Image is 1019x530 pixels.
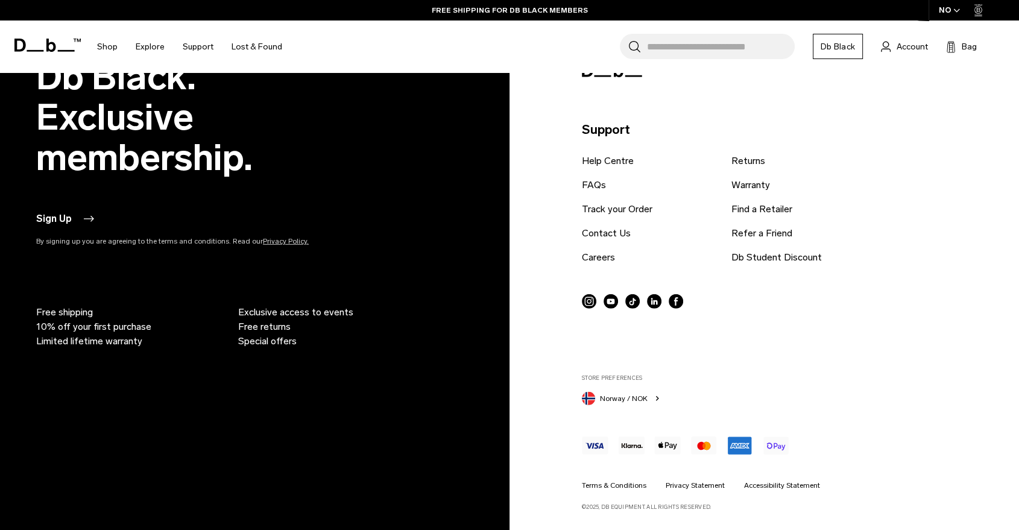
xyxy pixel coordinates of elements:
[962,40,977,53] span: Bag
[582,154,634,168] a: Help Centre
[582,392,595,405] img: Norway
[238,320,291,334] span: Free returns
[946,39,977,54] button: Bag
[36,57,362,178] h2: Db Black. Exclusive membership.
[136,25,165,68] a: Explore
[881,39,928,54] a: Account
[731,250,822,265] a: Db Student Discount
[36,334,142,349] span: Limited lifetime warranty
[183,25,213,68] a: Support
[432,5,588,16] a: FREE SHIPPING FOR DB BLACK MEMBERS
[36,236,362,247] p: By signing up you are agreeing to the terms and conditions. Read our
[582,202,652,216] a: Track your Order
[232,25,282,68] a: Lost & Found
[263,237,309,245] a: Privacy Policy.
[666,480,725,491] a: Privacy Statement
[731,202,792,216] a: Find a Retailer
[582,390,662,405] button: Norway Norway / NOK
[731,226,792,241] a: Refer a Friend
[582,498,976,511] p: ©2025, Db Equipment. All rights reserved.
[238,305,353,320] span: Exclusive access to events
[731,178,770,192] a: Warranty
[897,40,928,53] span: Account
[36,320,151,334] span: 10% off your first purchase
[582,178,606,192] a: FAQs
[582,480,646,491] a: Terms & Conditions
[582,374,976,382] label: Store Preferences
[731,154,765,168] a: Returns
[36,212,96,226] button: Sign Up
[36,305,93,320] span: Free shipping
[582,120,976,139] p: Support
[813,34,863,59] a: Db Black
[88,21,291,73] nav: Main Navigation
[582,250,615,265] a: Careers
[600,393,648,404] span: Norway / NOK
[744,480,820,491] a: Accessibility Statement
[97,25,118,68] a: Shop
[238,334,297,349] span: Special offers
[582,226,631,241] a: Contact Us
